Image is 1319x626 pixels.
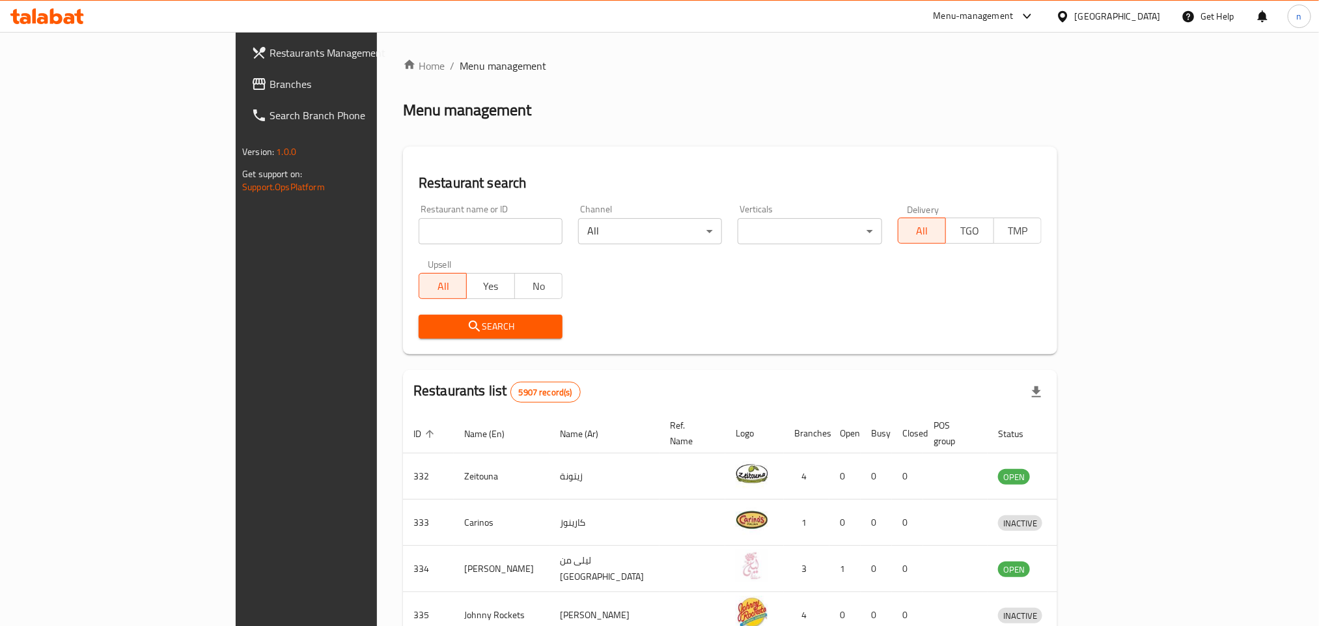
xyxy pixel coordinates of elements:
[270,107,445,123] span: Search Branch Phone
[670,418,710,449] span: Ref. Name
[1075,9,1161,23] div: [GEOGRAPHIC_DATA]
[419,315,562,339] button: Search
[898,218,946,244] button: All
[861,414,892,453] th: Busy
[784,500,829,546] td: 1
[242,178,325,195] a: Support.OpsPlatform
[242,143,274,160] span: Version:
[403,100,531,121] h2: Menu management
[934,418,972,449] span: POS group
[892,546,923,592] td: 0
[1021,377,1052,408] div: Export file
[460,58,546,74] span: Menu management
[419,273,467,299] button: All
[560,426,615,442] span: Name (Ar)
[242,165,302,182] span: Get support on:
[419,173,1042,193] h2: Restaurant search
[951,221,988,240] span: TGO
[998,515,1042,531] div: INACTIVE
[829,414,861,453] th: Open
[725,414,784,453] th: Logo
[241,37,456,68] a: Restaurants Management
[999,221,1036,240] span: TMP
[520,277,557,296] span: No
[424,277,462,296] span: All
[276,143,296,160] span: 1.0.0
[998,470,1030,485] span: OPEN
[861,453,892,500] td: 0
[998,426,1040,442] span: Status
[403,58,1057,74] nav: breadcrumb
[784,546,829,592] td: 3
[419,218,562,244] input: Search for restaurant name or ID..
[578,218,722,244] div: All
[829,453,861,500] td: 0
[429,319,552,335] span: Search
[861,546,892,592] td: 0
[998,516,1042,531] span: INACTIVE
[829,500,861,546] td: 0
[466,273,514,299] button: Yes
[514,273,562,299] button: No
[1297,9,1302,23] span: n
[861,500,892,546] td: 0
[736,457,768,490] img: Zeitouna
[892,500,923,546] td: 0
[270,45,445,61] span: Restaurants Management
[892,453,923,500] td: 0
[907,205,939,214] label: Delivery
[413,381,581,403] h2: Restaurants list
[934,8,1014,24] div: Menu-management
[413,426,438,442] span: ID
[428,260,452,269] label: Upsell
[464,426,521,442] span: Name (En)
[993,218,1042,244] button: TMP
[472,277,509,296] span: Yes
[945,218,993,244] button: TGO
[736,550,768,582] img: Leila Min Lebnan
[784,414,829,453] th: Branches
[510,382,581,403] div: Total records count
[241,68,456,100] a: Branches
[998,562,1030,577] div: OPEN
[998,562,1030,577] span: OPEN
[454,500,549,546] td: Carinos
[549,500,659,546] td: كارينوز
[511,386,580,399] span: 5907 record(s)
[998,608,1042,623] span: INACTIVE
[454,546,549,592] td: [PERSON_NAME]
[784,453,829,500] td: 4
[241,100,456,131] a: Search Branch Phone
[738,218,882,244] div: ​
[829,546,861,592] td: 1
[549,546,659,592] td: ليلى من [GEOGRAPHIC_DATA]
[892,414,923,453] th: Closed
[454,453,549,500] td: Zeitouna
[904,221,941,240] span: All
[998,608,1042,623] div: INACTIVE
[549,453,659,500] td: زيتونة
[270,76,445,92] span: Branches
[736,504,768,536] img: Carinos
